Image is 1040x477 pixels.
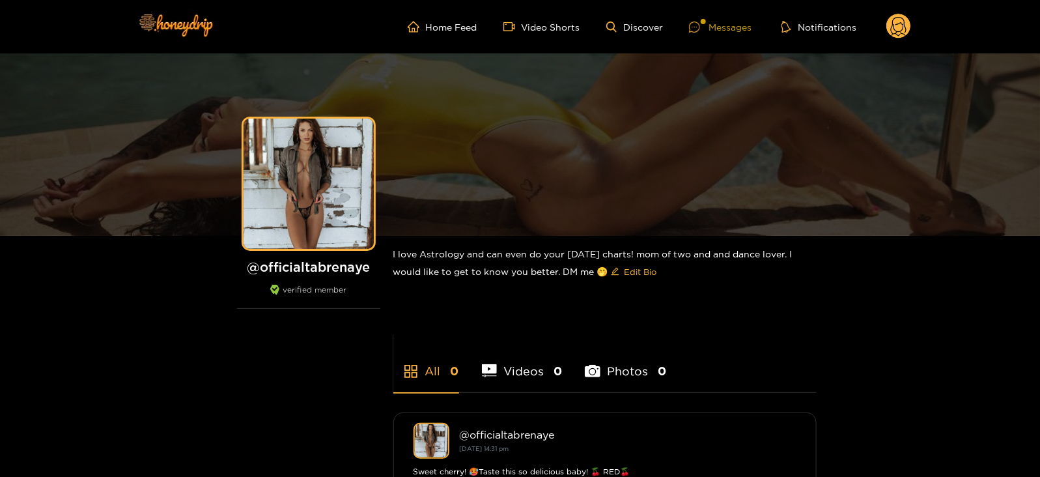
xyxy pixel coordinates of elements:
[503,21,522,33] span: video-camera
[606,22,663,33] a: Discover
[689,20,752,35] div: Messages
[554,363,562,379] span: 0
[414,423,449,459] img: officialtabrenaye
[608,261,660,282] button: editEdit Bio
[625,265,657,278] span: Edit Bio
[451,363,459,379] span: 0
[403,364,419,379] span: appstore
[237,259,380,275] h1: @ officialtabrenaye
[503,21,580,33] a: Video Shorts
[658,363,666,379] span: 0
[393,334,459,392] li: All
[460,445,509,452] small: [DATE] 14:31 pm
[585,334,666,392] li: Photos
[482,334,563,392] li: Videos
[408,21,426,33] span: home
[393,236,817,293] div: I love Astrology and can even do your [DATE] charts! mom of two and and dance lover. I would like...
[237,285,380,309] div: verified member
[778,20,860,33] button: Notifications
[611,267,619,277] span: edit
[460,429,796,441] div: @ officialtabrenaye
[408,21,477,33] a: Home Feed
